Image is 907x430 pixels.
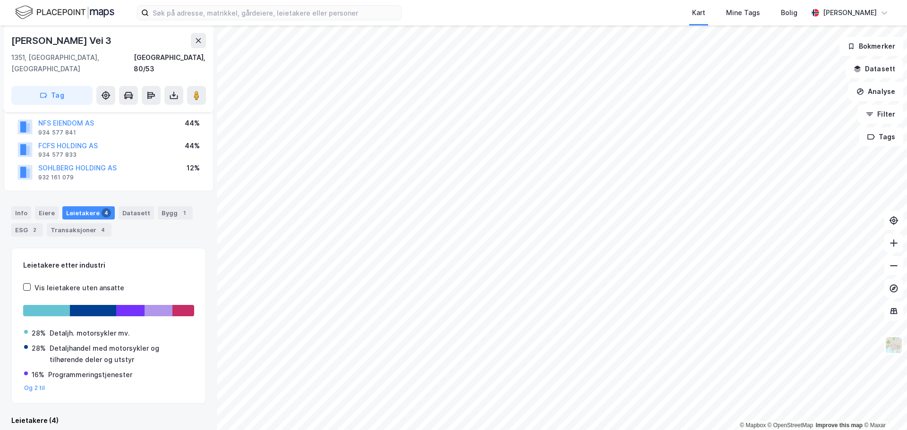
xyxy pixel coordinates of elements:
[846,59,903,78] button: Datasett
[726,7,760,18] div: Mine Tags
[180,208,189,218] div: 1
[134,52,206,75] div: [GEOGRAPHIC_DATA], 80/53
[768,422,813,429] a: OpenStreetMap
[23,260,194,271] div: Leietakere etter industri
[158,206,193,219] div: Bygg
[62,206,115,219] div: Leietakere
[860,385,907,430] iframe: Chat Widget
[48,369,132,380] div: Programmeringstjenester
[24,384,45,392] button: Og 2 til
[38,151,77,159] div: 934 577 833
[149,6,401,20] input: Søk på adresse, matrikkel, gårdeiere, leietakere eller personer
[119,206,154,219] div: Datasett
[11,206,31,219] div: Info
[38,129,76,136] div: 934 577 841
[50,343,193,365] div: Detaljhandel med motorsykler og tilhørende deler og utstyr
[885,336,903,354] img: Z
[98,225,108,235] div: 4
[839,37,903,56] button: Bokmerker
[740,422,766,429] a: Mapbox
[30,225,39,235] div: 2
[11,86,93,105] button: Tag
[32,328,46,339] div: 28%
[11,33,113,48] div: [PERSON_NAME] Vei 3
[102,208,111,218] div: 4
[816,422,863,429] a: Improve this map
[34,282,124,294] div: Vis leietakere uten ansatte
[859,127,903,146] button: Tags
[38,174,74,181] div: 932 161 079
[187,162,200,174] div: 12%
[185,140,200,152] div: 44%
[781,7,797,18] div: Bolig
[32,343,46,354] div: 28%
[47,223,111,236] div: Transaksjoner
[848,82,903,101] button: Analyse
[35,206,59,219] div: Eiere
[692,7,705,18] div: Kart
[11,52,134,75] div: 1351, [GEOGRAPHIC_DATA], [GEOGRAPHIC_DATA]
[11,223,43,236] div: ESG
[15,4,114,21] img: logo.f888ab2527a4732fd821a326f86c7f29.svg
[858,105,903,124] button: Filter
[185,118,200,129] div: 44%
[11,415,206,426] div: Leietakere (4)
[50,328,130,339] div: Detaljh. motorsykler mv.
[823,7,877,18] div: [PERSON_NAME]
[32,369,44,380] div: 16%
[860,385,907,430] div: Kontrollprogram for chat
